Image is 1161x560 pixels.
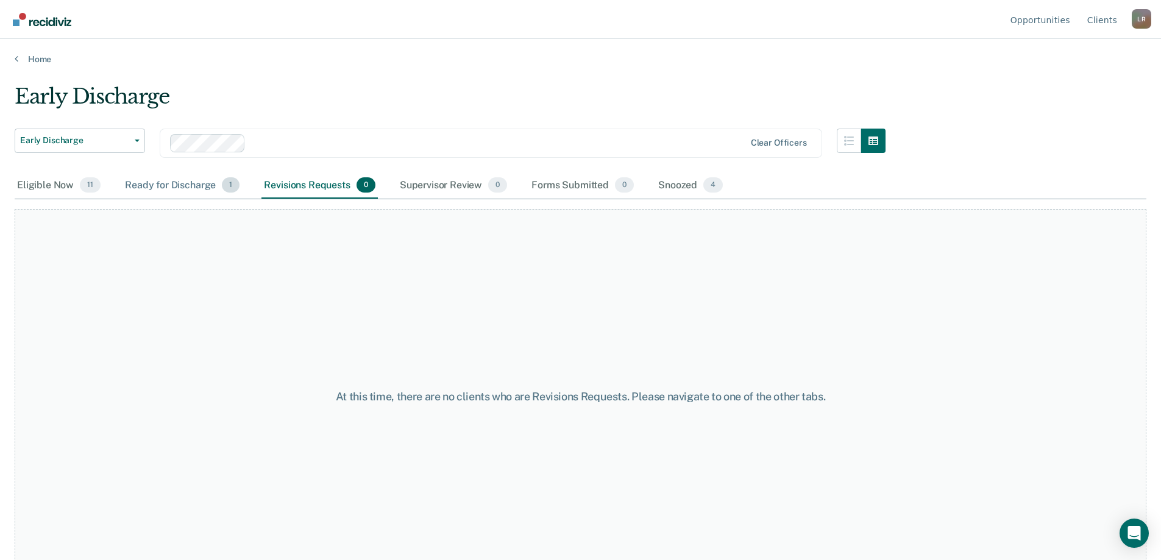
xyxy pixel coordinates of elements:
div: L R [1132,9,1151,29]
span: 1 [222,177,240,193]
div: Supervisor Review0 [397,172,510,199]
a: Home [15,54,1146,65]
div: Clear officers [751,138,807,148]
div: Early Discharge [15,84,886,119]
button: Early Discharge [15,129,145,153]
div: Open Intercom Messenger [1120,519,1149,548]
span: 0 [488,177,507,193]
span: Early Discharge [20,135,130,146]
span: 11 [80,177,101,193]
div: Snoozed4 [656,172,725,199]
span: 0 [615,177,634,193]
div: At this time, there are no clients who are Revisions Requests. Please navigate to one of the othe... [298,390,864,403]
div: Eligible Now11 [15,172,103,199]
div: Forms Submitted0 [529,172,636,199]
span: 0 [357,177,375,193]
div: Revisions Requests0 [261,172,377,199]
button: Profile dropdown button [1132,9,1151,29]
img: Recidiviz [13,13,71,26]
span: 4 [703,177,723,193]
div: Ready for Discharge1 [122,172,242,199]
